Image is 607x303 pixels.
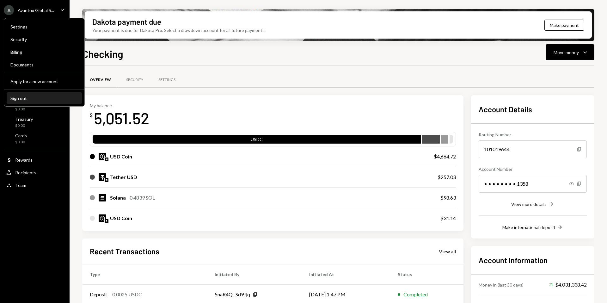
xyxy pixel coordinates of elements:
[302,264,390,284] th: Initiated At
[7,59,82,70] a: Documents
[105,178,108,182] img: solana-mainnet
[110,214,132,222] div: USD Coin
[90,291,107,298] div: Deposit
[549,281,587,288] div: $4,031,338.42
[439,248,456,255] a: View all
[511,201,554,208] button: View more details
[479,281,524,288] div: Money in (last 30 days)
[105,158,108,161] img: solana-mainnet
[112,291,142,298] div: 0.0025 USDC
[15,170,36,175] div: Recipients
[215,291,250,298] div: 5naR4Q...Sd9Jjq
[479,166,587,172] div: Account Number
[110,194,126,201] div: Solana
[479,131,587,138] div: Routing Number
[390,264,463,284] th: Status
[502,224,563,231] button: Make international deposit
[10,96,78,101] div: Sign out
[4,179,66,191] a: Team
[544,20,584,31] button: Make payment
[94,108,149,128] div: 5,051.52
[7,21,82,32] a: Settings
[90,77,111,83] div: Overview
[7,76,82,87] button: Apply for a new account
[10,49,78,55] div: Billing
[99,153,106,160] img: USDC
[4,5,14,15] div: A
[15,123,33,128] div: $0.00
[130,194,155,201] div: 0.4839 SOL
[90,112,93,118] div: $
[99,194,106,201] img: SOL
[4,131,66,146] a: Cards$0.00
[82,72,119,88] a: Overview
[440,214,456,222] div: $31.14
[438,173,456,181] div: $257.03
[151,72,183,88] a: Settings
[434,153,456,160] div: $4,664.72
[479,104,587,114] h2: Account Details
[10,62,78,67] div: Documents
[7,34,82,45] a: Security
[554,49,579,56] div: Move money
[90,246,159,257] h2: Recent Transactions
[4,167,66,178] a: Recipients
[15,139,27,145] div: $0.00
[99,214,106,222] img: USDC
[15,133,27,138] div: Cards
[126,77,143,83] div: Security
[479,140,587,158] div: 101019644
[7,46,82,58] a: Billing
[479,255,587,265] h2: Account Information
[93,136,421,145] div: USDC
[92,16,161,27] div: Dakota payment due
[92,27,266,34] div: Your payment is due for Dakota Pro. Select a drawdown account for all future payments.
[119,72,151,88] a: Security
[207,264,302,284] th: Initiated By
[546,44,594,60] button: Move money
[90,103,149,108] div: My balance
[440,194,456,201] div: $98.63
[10,79,78,84] div: Apply for a new account
[15,182,26,188] div: Team
[15,157,33,163] div: Rewards
[7,93,82,104] button: Sign out
[502,225,555,230] div: Make international deposit
[15,116,33,122] div: Treasury
[10,37,78,42] div: Security
[4,154,66,165] a: Rewards
[158,77,175,83] div: Settings
[82,47,123,60] h1: Checking
[4,114,66,130] a: Treasury$0.00
[105,219,108,223] img: ethereum-mainnet
[99,173,106,181] img: USDT
[479,175,587,193] div: • • • • • • • • 1358
[82,264,207,284] th: Type
[110,173,137,181] div: Tether USD
[15,107,30,112] div: $0.00
[110,153,132,160] div: USD Coin
[511,201,547,207] div: View more details
[403,291,428,298] div: Completed
[10,24,78,29] div: Settings
[18,8,54,13] div: Avantux Global S...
